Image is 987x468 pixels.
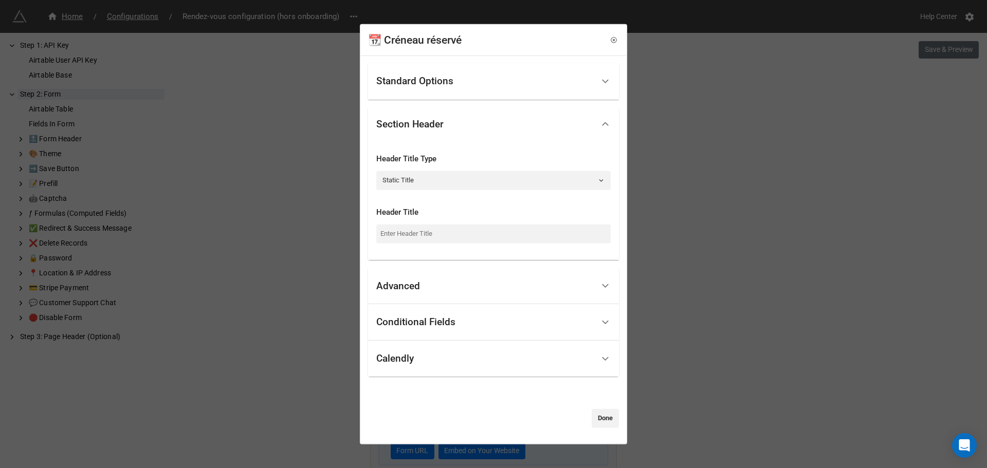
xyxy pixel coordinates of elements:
div: Conditional Fields [376,317,455,327]
div: Header Title Type [376,153,611,165]
div: Open Intercom Messenger [952,433,977,458]
div: Calendly [376,353,414,364]
div: Conditional Fields [368,304,619,341]
div: Section Header [368,107,619,140]
div: Advanced [376,281,420,291]
div: Advanced [368,268,619,304]
div: Standard Options [376,76,453,86]
div: 📆 Créneau réservé [368,32,462,48]
div: Standard Options [368,63,619,100]
div: Step 2: Form [368,140,619,259]
a: Done [592,409,619,427]
div: Header Title [376,206,611,218]
a: Static Title [376,171,611,190]
div: Section Header [376,119,444,129]
div: Calendly [368,341,619,377]
input: Enter Header Title [376,224,611,243]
